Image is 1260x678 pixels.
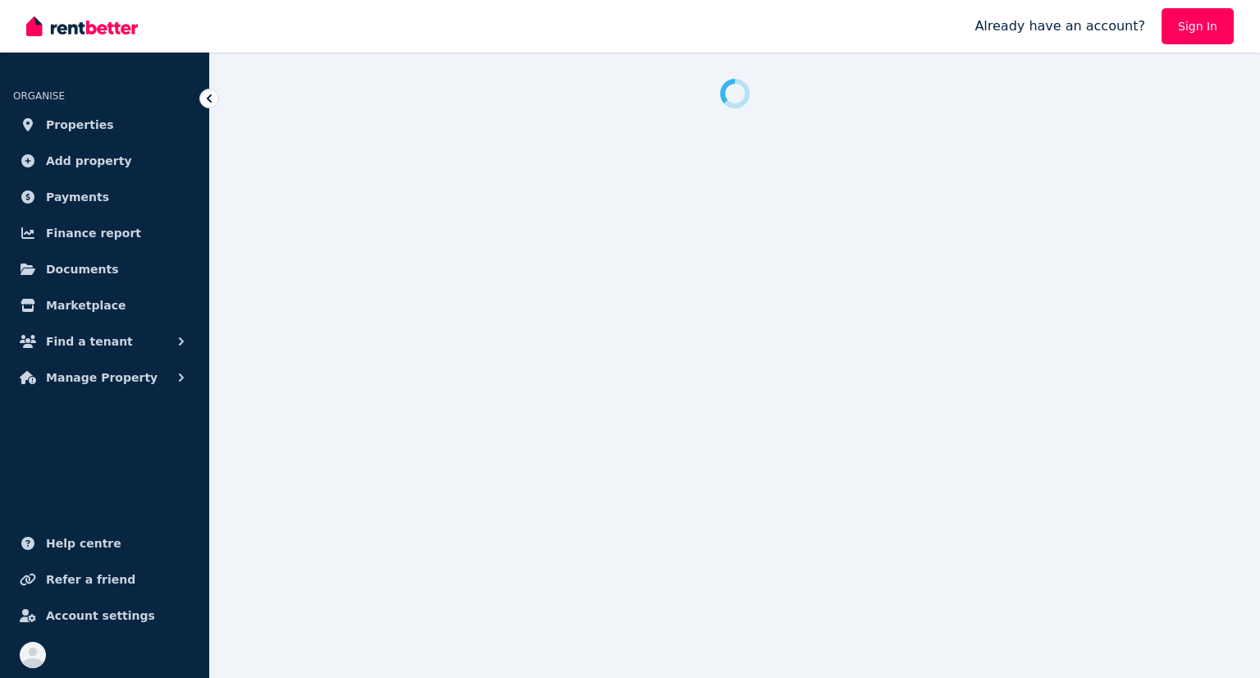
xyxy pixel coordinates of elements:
span: Account settings [46,606,155,625]
a: Sign In [1162,8,1234,44]
a: Refer a friend [13,563,196,596]
span: Manage Property [46,368,157,387]
span: Add property [46,151,132,171]
button: Manage Property [13,361,196,394]
span: Already have an account? [975,16,1145,36]
span: Refer a friend [46,570,135,589]
img: RentBetter [26,14,138,39]
button: Find a tenant [13,325,196,358]
a: Add property [13,144,196,177]
a: Finance report [13,217,196,250]
span: Find a tenant [46,332,133,351]
span: Documents [46,259,119,279]
span: Finance report [46,223,141,243]
span: ORGANISE [13,90,65,102]
a: Documents [13,253,196,286]
span: Payments [46,187,109,207]
a: Account settings [13,599,196,632]
span: Properties [46,115,114,135]
a: Help centre [13,527,196,560]
span: Marketplace [46,295,126,315]
a: Properties [13,108,196,141]
a: Payments [13,181,196,213]
span: Help centre [46,534,121,553]
a: Marketplace [13,289,196,322]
